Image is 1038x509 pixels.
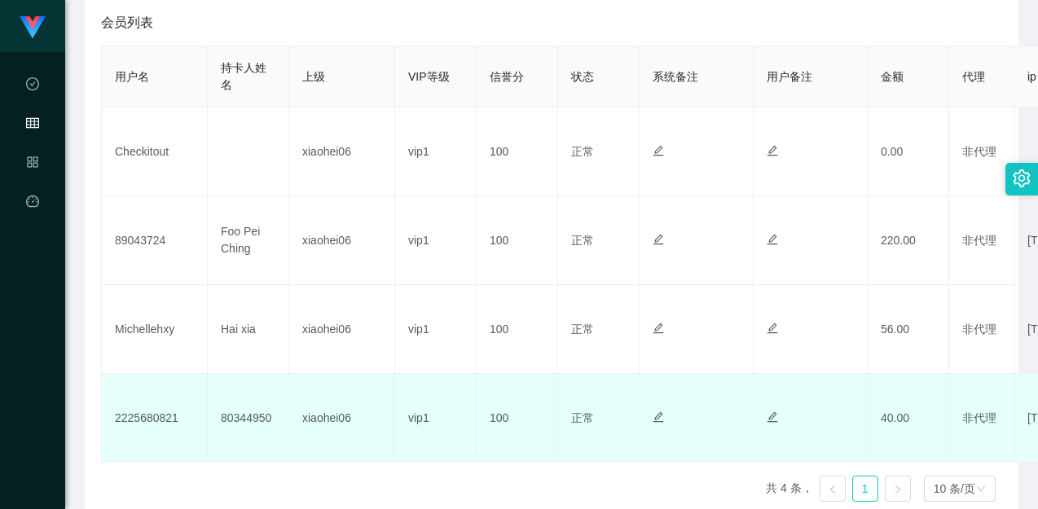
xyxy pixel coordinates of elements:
td: 40.00 [868,374,949,463]
span: 正常 [571,234,594,247]
li: 下一页 [885,476,911,502]
i: 图标: edit [653,411,664,423]
i: 图标: setting [1013,169,1031,187]
td: Michellehxy [102,285,208,374]
a: 图标: dashboard平台首页 [26,186,39,350]
span: 信誉分 [490,70,524,83]
td: vip1 [395,196,477,285]
i: 图标: edit [767,234,778,245]
li: 共 4 条， [766,476,813,502]
span: 代理 [962,70,985,83]
td: 80344950 [208,374,289,463]
td: 100 [477,374,558,463]
td: xiaohei06 [289,108,395,196]
td: vip1 [395,285,477,374]
span: 用户名 [115,70,149,83]
span: 系统备注 [653,70,698,83]
a: 1 [853,476,877,501]
i: 图标: edit [767,145,778,156]
td: xiaohei06 [289,285,395,374]
i: 图标: right [893,485,903,494]
i: 图标: edit [767,323,778,334]
span: VIP等级 [408,70,450,83]
span: 非代理 [962,411,996,424]
span: 持卡人姓名 [221,61,266,91]
span: 正常 [571,323,594,336]
td: vip1 [395,374,477,463]
span: 产品管理 [26,156,39,301]
td: 89043724 [102,196,208,285]
td: Hai xia [208,285,289,374]
td: 100 [477,108,558,196]
td: 0.00 [868,108,949,196]
div: 10 条/页 [934,476,975,501]
td: 2225680821 [102,374,208,463]
span: 状态 [571,70,594,83]
span: 非代理 [962,323,996,336]
i: 图标: table [26,109,39,142]
li: 1 [852,476,878,502]
td: 56.00 [868,285,949,374]
span: 会员列表 [101,13,153,33]
i: 图标: left [828,485,838,494]
span: 正常 [571,145,594,158]
td: 100 [477,196,558,285]
span: 用户备注 [767,70,812,83]
td: Checkitout [102,108,208,196]
span: 金额 [881,70,904,83]
li: 上一页 [820,476,846,502]
td: vip1 [395,108,477,196]
span: 数据中心 [26,78,39,223]
i: 图标: edit [653,234,664,245]
img: logo.9652507e.png [20,16,46,39]
td: 220.00 [868,196,949,285]
span: 正常 [571,411,594,424]
span: 非代理 [962,234,996,247]
span: 会员管理 [26,117,39,262]
span: ip [1027,70,1036,83]
i: 图标: edit [767,411,778,423]
i: 图标: check-circle-o [26,70,39,103]
span: 上级 [302,70,325,83]
td: xiaohei06 [289,196,395,285]
i: 图标: down [976,484,986,495]
td: Foo Pei Ching [208,196,289,285]
span: 非代理 [962,145,996,158]
i: 图标: appstore-o [26,148,39,181]
i: 图标: edit [653,323,664,334]
td: xiaohei06 [289,374,395,463]
td: 100 [477,285,558,374]
i: 图标: edit [653,145,664,156]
